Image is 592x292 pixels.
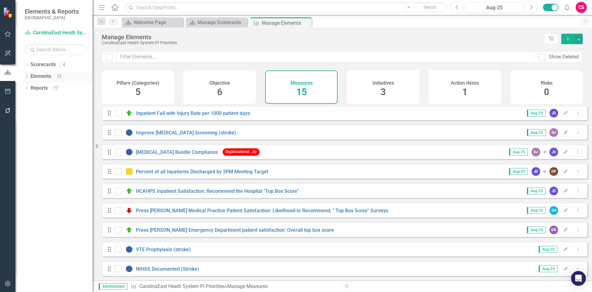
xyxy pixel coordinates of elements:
[25,44,86,55] input: Search Below...
[117,80,159,86] h4: Pillars (Categories)
[125,148,133,156] img: No Information
[372,80,394,86] h4: Initiatives
[509,149,528,155] span: Aug-25
[136,130,236,136] a: Improve [MEDICAL_DATA] Screening (stroke)
[549,128,558,137] div: DJ
[136,169,268,175] a: Percent of all Inpatients Discharged by 2PM Meeting Target
[544,87,549,97] span: 0
[223,148,260,155] span: Organizational ...ity
[296,87,307,97] span: 15
[99,283,128,290] span: Administrator
[532,167,540,176] div: JD
[209,80,230,86] h4: Objective
[532,148,540,156] div: DJ
[54,74,64,79] div: 25
[59,62,69,67] div: 4
[25,29,86,36] a: CarolinaEast Heath System PI Priorities
[31,61,56,68] a: Scorecards
[423,5,437,10] span: Search
[571,271,586,286] div: Open Intercom Messenger
[25,8,79,15] span: Elements & Reports
[451,80,479,86] h4: Action Items
[539,265,557,272] span: Aug-25
[527,207,546,214] span: Aug-25
[123,19,182,26] a: Welcome Page
[2,6,14,18] img: ClearPoint Strategy
[549,226,558,234] div: DR
[125,207,133,214] img: Not On Track
[527,129,546,136] span: Aug-25
[125,265,133,273] img: No Information
[136,266,199,272] a: NIHSS Documented (Stroke)
[125,226,133,234] img: On Track
[527,226,546,233] span: Aug-25
[527,110,546,116] span: Aug-25
[136,227,334,233] a: Press [PERSON_NAME] Emergency Department patient satisfaction: Overall top box score
[187,19,246,26] a: Manage Scorecards
[136,247,191,252] a: VTE Prophylaxis (stroke)
[549,109,558,117] div: JD
[125,2,447,13] input: Search ClearPoint...
[102,34,541,40] div: Manage Elements
[380,87,386,97] span: 3
[131,283,338,290] div: » Manage Measures
[51,85,61,91] div: 17
[549,167,558,176] div: DP
[25,15,79,20] small: [GEOGRAPHIC_DATA]
[116,51,535,63] input: Filter Elements...
[125,109,133,117] img: On Track
[290,80,313,86] h4: Measures
[31,73,51,80] a: Elements
[465,2,524,13] button: Aug-25
[125,168,133,175] img: Hitting Threshold
[467,4,522,11] div: Aug-25
[549,148,558,156] div: JD
[136,110,250,116] a: Inpatient Fall with Injury Rate per 1000 patient days
[139,283,225,289] a: CarolinaEast Heath System PI Priorities
[539,246,557,253] span: Aug-25
[541,80,553,86] h4: Risks
[102,40,541,45] div: CarolinaEast Heath System PI Priorities
[462,87,467,97] span: 1
[262,19,310,27] div: Manage Elements
[125,246,133,253] img: No Information
[125,187,133,195] img: On Track
[576,2,587,13] button: CS
[125,129,133,136] img: No Information
[549,53,579,61] div: Show Deleted
[134,19,182,26] div: Welcome Page
[31,85,48,92] a: Reports
[217,87,222,97] span: 6
[549,187,558,195] div: JD
[136,188,299,194] a: HCAHPS Inpatient Satisfaction: Recommend the Hospital "Top Box Score"
[509,168,528,175] span: Aug-25
[135,87,141,97] span: 5
[527,188,546,194] span: Aug-25
[136,149,218,155] a: [MEDICAL_DATA] Bundle Compliance
[136,208,388,214] a: Press [PERSON_NAME] Medical Practice Patient Satisfaction: Likelihood to Recommend, " Top Box Sco...
[549,206,558,215] div: GH
[198,19,246,26] div: Manage Scorecards
[414,3,445,12] button: Search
